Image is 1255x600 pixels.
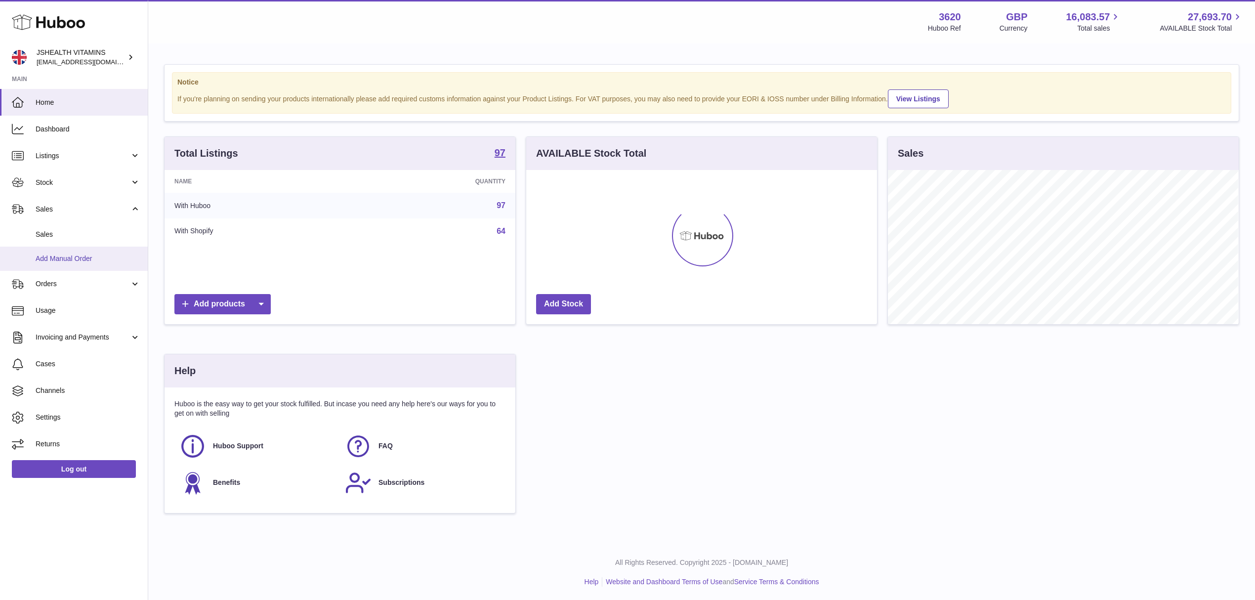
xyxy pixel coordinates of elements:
span: [EMAIL_ADDRESS][DOMAIN_NAME] [37,58,145,66]
h3: Sales [898,147,923,160]
span: 27,693.70 [1188,10,1232,24]
a: Add Stock [536,294,591,314]
a: Service Terms & Conditions [734,578,819,586]
a: 97 [497,201,505,210]
span: Sales [36,205,130,214]
span: Dashboard [36,125,140,134]
p: Huboo is the easy way to get your stock fulfilled. But incase you need any help here's our ways f... [174,399,505,418]
p: All Rights Reserved. Copyright 2025 - [DOMAIN_NAME] [156,558,1247,567]
h3: AVAILABLE Stock Total [536,147,646,160]
span: Home [36,98,140,107]
span: Usage [36,306,140,315]
strong: 3620 [939,10,961,24]
a: Subscriptions [345,470,501,496]
td: With Huboo [165,193,354,218]
span: AVAILABLE Stock Total [1160,24,1243,33]
a: FAQ [345,433,501,460]
li: and [602,577,819,587]
span: Settings [36,413,140,422]
a: 97 [495,148,505,160]
strong: GBP [1006,10,1027,24]
a: Benefits [179,470,335,496]
span: Cases [36,359,140,369]
a: View Listings [888,89,949,108]
span: Huboo Support [213,441,263,451]
span: Channels [36,386,140,395]
span: Invoicing and Payments [36,333,130,342]
span: FAQ [378,441,393,451]
div: Currency [1000,24,1028,33]
th: Name [165,170,354,193]
span: Add Manual Order [36,254,140,263]
h3: Total Listings [174,147,238,160]
span: Sales [36,230,140,239]
span: 16,083.57 [1066,10,1110,24]
a: 64 [497,227,505,235]
strong: 97 [495,148,505,158]
a: Help [585,578,599,586]
td: With Shopify [165,218,354,244]
a: 16,083.57 Total sales [1066,10,1121,33]
span: Subscriptions [378,478,424,487]
span: Returns [36,439,140,449]
a: 27,693.70 AVAILABLE Stock Total [1160,10,1243,33]
span: Total sales [1077,24,1121,33]
span: Stock [36,178,130,187]
img: internalAdmin-3620@internal.huboo.com [12,50,27,65]
span: Benefits [213,478,240,487]
div: JSHEALTH VITAMINS [37,48,125,67]
div: If you're planning on sending your products internationally please add required customs informati... [177,88,1226,108]
a: Huboo Support [179,433,335,460]
span: Orders [36,279,130,289]
h3: Help [174,364,196,378]
strong: Notice [177,78,1226,87]
a: Add products [174,294,271,314]
a: Website and Dashboard Terms of Use [606,578,722,586]
div: Huboo Ref [928,24,961,33]
span: Listings [36,151,130,161]
th: Quantity [354,170,515,193]
a: Log out [12,460,136,478]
